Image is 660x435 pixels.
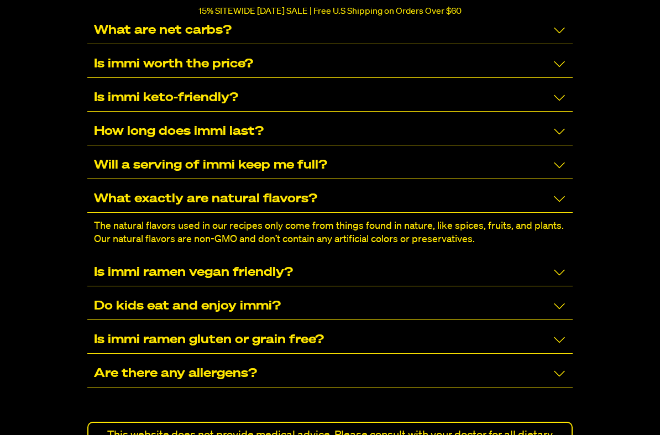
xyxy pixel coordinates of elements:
[87,259,573,286] div: Is immi ramen vegan friendly?
[553,159,566,172] svg: Collapse/Expand
[87,360,573,387] div: Are there any allergens?
[94,266,293,279] p: Is immi ramen vegan friendly?
[94,91,238,104] p: Is immi keto-friendly?
[87,118,573,145] div: How long does immi last?
[553,333,566,347] svg: Collapse/Expand
[87,85,573,112] div: Is immi keto-friendly?
[553,24,566,37] svg: Collapse/Expand
[94,300,281,313] p: Do kids eat and enjoy immi?
[553,57,566,71] svg: Collapse/Expand
[94,57,253,71] p: Is immi worth the price?
[94,333,324,347] p: Is immi ramen gluten or grain free?
[94,367,257,380] p: Are there any allergens?
[553,300,566,313] svg: Collapse/Expand
[198,7,462,17] p: 15% SITEWIDE [DATE] SALE | Free U.S Shipping on Orders Over $60
[87,152,573,179] div: Will a serving of immi keep me full?
[553,125,566,138] svg: Collapse/Expand
[553,266,566,279] svg: Collapse/Expand
[87,51,573,78] div: Is immi worth the price?
[87,17,573,44] div: What are net carbs?
[87,327,573,354] div: Is immi ramen gluten or grain free?
[94,125,264,138] p: How long does immi last?
[94,159,327,172] p: Will a serving of immi keep me full?
[94,192,317,206] p: What exactly are natural flavors?
[553,367,566,380] svg: Collapse/Expand
[87,186,573,213] div: What exactly are natural flavors?
[94,219,566,246] p: The natural flavors used in our recipes only come from things found in nature, like spices, fruit...
[553,91,566,104] svg: Collapse/Expand
[94,24,232,37] p: What are net carbs?
[87,293,573,320] div: Do kids eat and enjoy immi?
[553,192,566,206] svg: Collapse/Expand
